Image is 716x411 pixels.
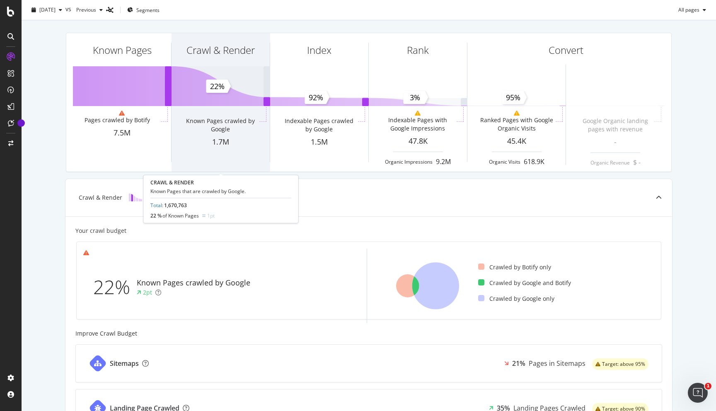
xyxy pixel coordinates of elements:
[73,3,106,17] button: Previous
[150,202,187,209] div: :
[688,383,708,403] iframe: Intercom live chat
[164,202,187,209] span: 1,670,763
[124,3,163,17] button: Segments
[75,344,662,382] a: Sitemaps21%Pages in Sitemapswarning label
[65,5,73,13] span: vs
[202,214,206,217] img: Equal
[270,137,368,147] div: 1.5M
[136,7,160,14] span: Segments
[529,359,585,368] div: Pages in Sitemaps
[75,227,126,235] div: Your crawl budget
[162,212,199,219] span: of Known Pages
[407,43,429,57] div: Rank
[478,279,571,287] div: Crawled by Google and Botify
[73,128,171,138] div: 7.5M
[129,193,142,201] img: block-icon
[85,116,150,124] div: Pages crawled by Botify
[28,3,65,17] button: [DATE]
[73,6,96,13] span: Previous
[385,158,433,165] div: Organic Impressions
[675,3,709,17] button: All pages
[282,117,356,133] div: Indexable Pages crawled by Google
[183,117,257,133] div: Known Pages crawled by Google
[137,278,250,288] div: Known Pages crawled by Google
[478,295,554,303] div: Crawled by Google only
[172,137,270,147] div: 1.7M
[143,288,152,297] div: 2pt
[75,329,662,338] div: Improve Crawl Budget
[150,188,291,195] div: Known Pages that are crawled by Google.
[369,136,467,147] div: 47.8K
[705,383,711,389] span: 1
[478,263,551,271] div: Crawled by Botify only
[39,6,56,13] span: 2025 Sep. 11th
[436,157,451,167] div: 9.2M
[93,43,152,57] div: Known Pages
[110,359,139,368] div: Sitemaps
[186,43,255,57] div: Crawl & Render
[512,359,525,368] div: 21%
[675,6,699,13] span: All pages
[150,202,162,209] a: Total
[150,179,291,186] div: CRAWL & RENDER
[150,212,199,219] div: 22 %
[307,43,331,57] div: Index
[207,212,215,219] div: 1pt
[602,362,645,367] span: Target: above 95%
[592,358,648,370] div: warning label
[93,273,137,301] div: 22%
[380,116,455,133] div: Indexable Pages with Google Impressions
[79,193,122,202] div: Crawl & Render
[17,119,25,127] div: Tooltip anchor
